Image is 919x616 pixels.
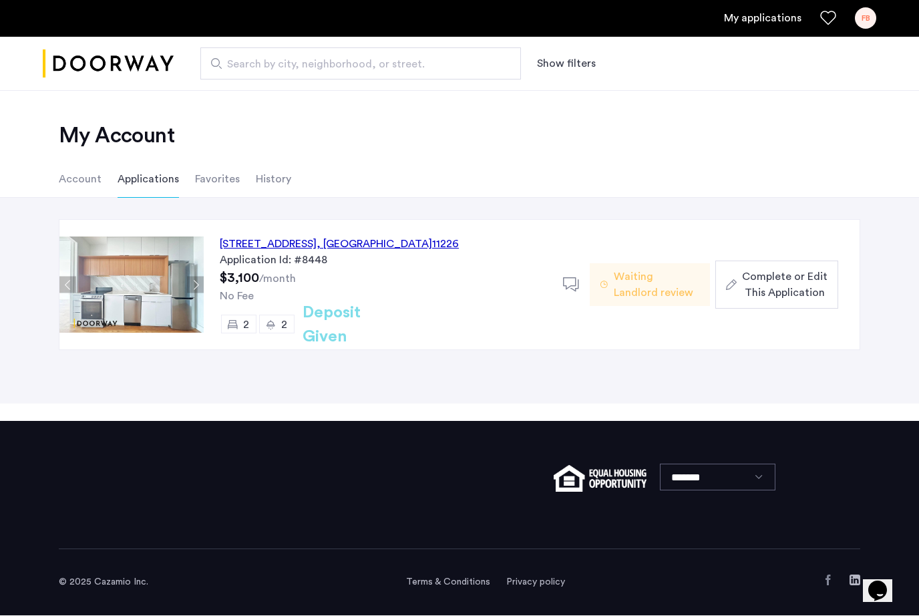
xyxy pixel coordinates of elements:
button: Next apartment [187,277,204,294]
span: Complete or Edit This Application [742,269,828,301]
img: logo [43,39,174,90]
h2: Deposit Given [303,301,409,349]
select: Language select [660,464,775,491]
li: Applications [118,161,179,198]
h2: My Account [59,123,860,150]
div: [STREET_ADDRESS] 11226 [220,237,459,253]
iframe: chat widget [863,563,906,603]
a: Privacy policy [506,576,565,589]
li: Account [59,161,102,198]
div: Application Id: #8448 [220,253,547,269]
a: Cazamio logo [43,39,174,90]
a: Terms and conditions [406,576,490,589]
button: button [715,261,838,309]
span: Search by city, neighborhood, or street. [227,57,484,73]
span: 2 [281,320,287,331]
a: Favorites [820,11,836,27]
span: 2 [243,320,249,331]
li: Favorites [195,161,240,198]
span: , [GEOGRAPHIC_DATA] [317,239,432,250]
a: LinkedIn [850,575,860,586]
a: My application [724,11,801,27]
span: Waiting Landlord review [614,269,699,301]
span: © 2025 Cazamio Inc. [59,578,148,587]
img: equal-housing.png [554,466,647,492]
a: Facebook [823,575,834,586]
span: No Fee [220,291,254,302]
sub: /month [259,274,296,285]
div: FB [855,8,876,29]
li: History [256,161,291,198]
button: Previous apartment [59,277,76,294]
span: $3,100 [220,272,259,285]
input: Apartment Search [200,48,521,80]
img: Apartment photo [59,237,204,333]
button: Show or hide filters [537,56,596,72]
